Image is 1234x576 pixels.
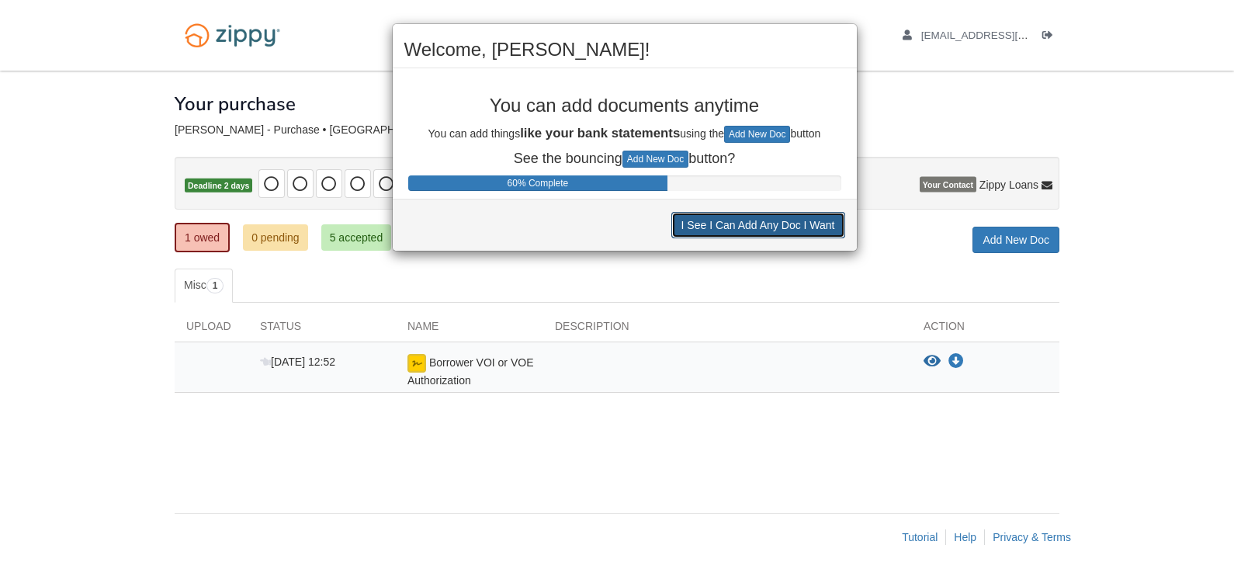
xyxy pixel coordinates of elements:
b: like your bank statements [520,126,680,141]
div: Progress Bar [408,175,668,191]
h2: Welcome, [PERSON_NAME]! [404,40,845,60]
p: You can add things using the button [404,124,845,143]
p: See the bouncing button? [404,151,845,168]
button: I See I Can Add Any Doc I Want [671,212,845,238]
p: You can add documents anytime [404,95,845,116]
button: Add New Doc [622,151,688,168]
button: Add New Doc [724,126,790,143]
